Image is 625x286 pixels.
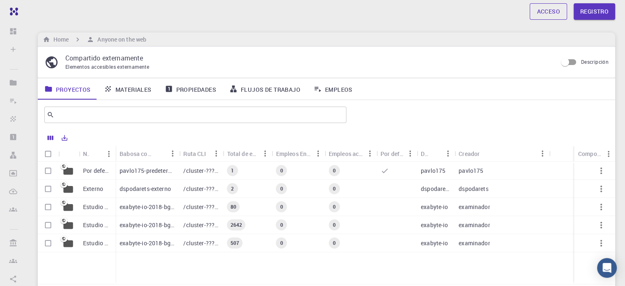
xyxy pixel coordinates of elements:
font: Propiedades [176,85,216,93]
font: dspodarets-externo [120,185,171,193]
font: pavlo175 [459,167,483,174]
button: Menú [259,147,272,160]
button: Clasificar [428,147,441,160]
font: 80 [230,203,236,210]
font: exabyte-io [421,203,448,211]
font: examinador [459,221,490,229]
font: 2 [231,185,234,192]
button: Menú [602,147,615,160]
a: Registro [574,3,615,20]
div: Icono [58,146,79,162]
font: Creador [459,150,480,158]
img: logo [7,7,18,16]
font: Por defecto [83,167,113,174]
div: Ruta CLI [179,146,223,162]
font: Descripción [581,58,609,65]
font: Elementos accesibles externamente [65,63,149,70]
font: exabyte-io [421,239,448,247]
font: Acceso [537,7,560,15]
font: dspodarets [421,185,451,193]
div: Total de empleos [223,146,272,162]
div: Default [381,146,404,162]
button: Menú [102,147,115,160]
font: dspodarets [459,185,489,193]
a: Acceso [530,3,567,20]
font: 0 [280,185,283,192]
div: Name [83,146,89,162]
font: Empleos [325,85,353,93]
font: /cluster-???-share/grupos/exabyte-io/exabyte-io-2018-bg-estudio-fase-i [183,239,373,247]
h6: Home [50,35,69,44]
font: examinador [459,239,490,247]
button: Columnas [44,131,58,144]
font: 0 [333,239,336,246]
font: /cluster-???-share/grupos/exabyte-io/exabyte-io-2018-bg-study-phase-i-ph [183,203,381,211]
div: Comportamiento [574,146,615,162]
font: 0 [333,167,336,174]
font: /cluster-???-inicio/dspodarets/dspodarets-externo [183,185,317,193]
font: Total de empleos [227,150,271,158]
div: Dueño [417,146,454,162]
font: Comportamiento [578,150,623,158]
font: Estudio bg 2018, fase I [83,239,143,247]
button: Clasificar [89,147,102,160]
h6: Anyone on the web [94,35,146,44]
button: Menú [363,147,376,160]
font: Empleos Enviar [276,150,317,158]
font: /cluster-???-share/grupos/exabyte-io/exabyte-io-2018-bg-study-phase-iii [183,221,376,229]
button: Menú [536,147,549,160]
nav: migaja de pan [41,35,148,44]
font: pavlo175 [421,167,445,174]
div: Empleos Enviar [272,146,325,162]
button: Clasificar [480,147,493,160]
button: Menú [404,147,417,160]
font: 0 [333,221,336,228]
font: 0 [333,185,336,192]
font: Registro [580,7,609,15]
font: Compartido externamente [65,53,143,63]
font: Empleos activos [329,150,372,158]
font: exabyte-io [421,221,448,229]
div: Abrir Intercom Messenger [597,258,617,278]
div: Empleos activos [325,146,376,162]
button: Menú [441,147,454,160]
button: Menú [166,147,179,160]
font: 0 [280,239,283,246]
button: Exportar [58,131,71,144]
font: exabyte-io-2018-bg-estudio-fase-i [120,239,208,247]
font: Ruta CLI [183,150,206,158]
font: pavlo175-predeterminado [120,167,188,174]
font: /cluster-???-inicio/pavlo175/pavlo175-predeterminado [183,167,329,174]
font: examinador [459,203,490,211]
font: 0 [280,221,283,228]
font: Flujos de trabajo [241,85,300,93]
button: Clasificar [153,147,166,160]
font: Externo [83,185,103,193]
div: Por defecto [376,146,417,162]
font: 1 [231,167,234,174]
font: Estudio bg 2018, fase III [83,221,146,229]
font: exabyte-io-2018-bg-estudio-fase-iii [120,221,212,229]
button: Menú [210,147,223,160]
font: Proyectos [56,85,91,93]
font: Babosa contable [120,150,164,158]
div: Nombre [79,146,115,162]
font: 507 [230,239,239,246]
font: 2642 [230,221,242,228]
font: 0 [280,167,283,174]
button: Menú [311,147,325,160]
div: Babosa contable [115,146,179,162]
font: Materiales [115,85,152,93]
font: exabyte-io-2018-bg-estudio-fase-i-ph [120,203,217,211]
font: Por defecto [381,150,411,158]
font: Estudio bg 2018, fase i, fase ph [83,203,165,211]
font: 0 [280,203,283,210]
div: Creador [454,146,549,162]
font: 0 [333,203,336,210]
